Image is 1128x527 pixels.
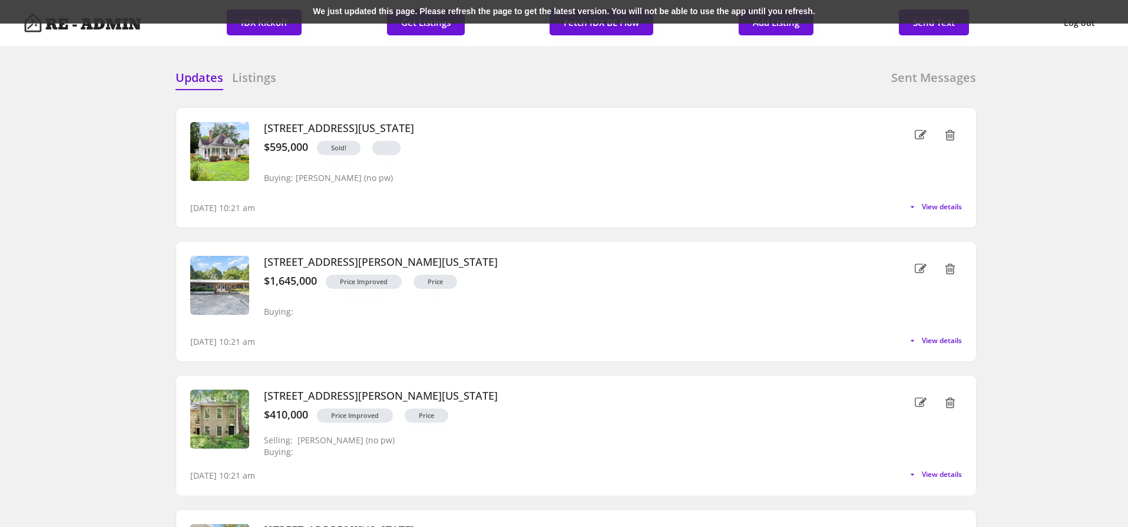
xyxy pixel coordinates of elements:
[264,173,393,183] div: Buying: [PERSON_NAME] (no pw)
[891,70,976,86] h6: Sent Messages
[264,390,862,403] h3: [STREET_ADDRESS][PERSON_NAME][US_STATE]
[414,275,457,289] button: Price
[264,436,395,446] div: Selling: [PERSON_NAME] (no pw)
[190,202,255,214] div: [DATE] 10:21 am
[176,70,223,86] h6: Updates
[405,409,448,423] button: Price
[264,275,317,288] div: $1,645,000
[264,447,309,457] div: Buying:
[908,336,962,345] button: View details
[264,122,862,135] h3: [STREET_ADDRESS][US_STATE]
[908,202,962,212] button: View details
[908,470,962,479] button: View details
[264,409,308,421] div: $410,000
[190,390,249,449] img: 20250717125322683864000000-o.jpg
[190,336,255,348] div: [DATE] 10:21 am
[45,17,141,32] h4: RE - ADMIN
[190,470,255,482] div: [DATE] 10:21 am
[264,141,308,154] div: $595,000
[922,471,962,478] span: View details
[317,409,393,423] button: Price Improved
[317,141,360,155] button: Sold!
[922,203,962,210] span: View details
[264,307,293,317] div: Buying:
[190,122,249,181] img: 20250807021851999916000000-o.jpg
[264,256,862,269] h3: [STREET_ADDRESS][PERSON_NAME][US_STATE]
[232,70,276,86] h6: Listings
[922,337,962,344] span: View details
[190,256,249,315] img: 20250522134628364911000000-o.jpg
[326,275,402,289] button: Price Improved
